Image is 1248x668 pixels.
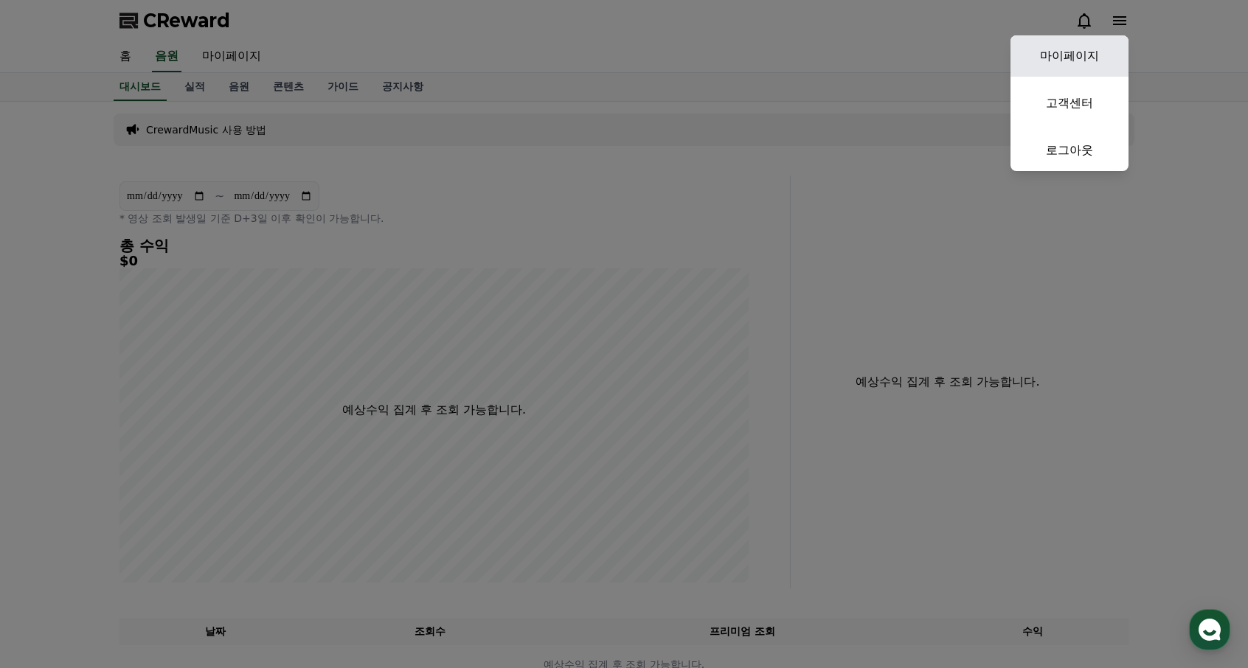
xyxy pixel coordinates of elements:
[46,490,55,501] span: 홈
[1010,83,1129,124] a: 고객센터
[1010,35,1129,77] a: 마이페이지
[4,467,97,504] a: 홈
[228,490,246,501] span: 설정
[1010,130,1129,171] a: 로그아웃
[97,467,190,504] a: 대화
[190,467,283,504] a: 설정
[1010,35,1129,171] button: 마이페이지 고객센터 로그아웃
[135,490,153,502] span: 대화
